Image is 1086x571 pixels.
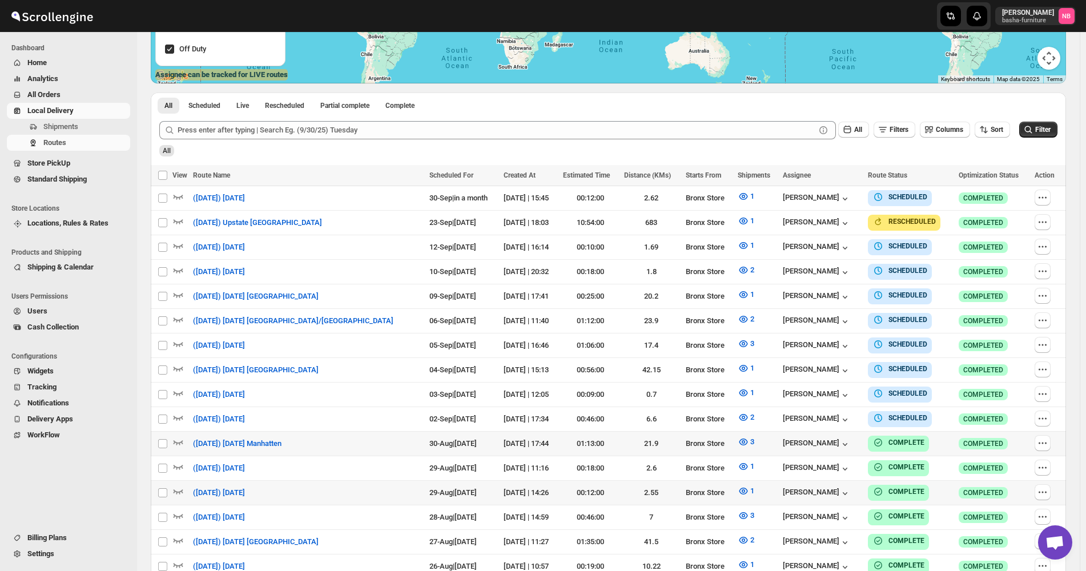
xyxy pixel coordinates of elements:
[504,242,556,253] div: [DATE] | 16:14
[783,193,851,204] button: [PERSON_NAME]
[236,101,249,110] span: Live
[731,285,761,304] button: 1
[27,219,108,227] span: Locations, Rules & Rates
[783,365,851,376] div: [PERSON_NAME]
[624,266,678,278] div: 1.8
[504,463,556,474] div: [DATE] | 11:16
[429,292,476,300] span: 09-Sep | [DATE]
[686,315,731,327] div: Bronx Store
[783,340,851,352] div: [PERSON_NAME]
[504,413,556,425] div: [DATE] | 17:34
[11,43,131,53] span: Dashboard
[731,384,761,402] button: 1
[178,121,815,139] input: Press enter after typing | Search Eg. (9/30/25) Tuesday
[193,512,245,523] span: ([DATE]) [DATE]
[872,216,936,227] button: RESCHEDULED
[429,390,476,399] span: 03-Sep | [DATE]
[504,315,556,327] div: [DATE] | 11:40
[186,484,252,502] button: ([DATE]) [DATE]
[563,315,617,327] div: 01:12:00
[959,171,1019,179] span: Optimization Status
[186,435,288,453] button: ([DATE]) [DATE] Manhatten
[963,218,1003,227] span: COMPLETED
[158,98,179,114] button: All routes
[941,75,990,83] button: Keyboard shortcuts
[750,560,754,569] span: 1
[888,561,924,569] b: COMPLETE
[429,464,477,472] span: 29-Aug | [DATE]
[686,364,731,376] div: Bronx Store
[43,138,66,147] span: Routes
[963,316,1003,325] span: COMPLETED
[429,513,477,521] span: 28-Aug | [DATE]
[783,439,851,450] div: [PERSON_NAME]
[624,340,678,351] div: 17.4
[783,537,851,548] button: [PERSON_NAME]
[186,410,252,428] button: ([DATE]) [DATE]
[11,292,131,301] span: Users Permissions
[963,292,1003,301] span: COMPLETED
[872,388,927,399] button: SCHEDULED
[888,414,927,422] b: SCHEDULED
[1063,13,1071,20] text: NB
[963,439,1003,448] span: COMPLETED
[686,487,731,498] div: Bronx Store
[188,101,220,110] span: Scheduled
[193,192,245,204] span: ([DATE]) [DATE]
[963,267,1003,276] span: COMPLETED
[563,389,617,400] div: 00:09:00
[11,248,131,257] span: Products and Shipping
[888,291,927,299] b: SCHEDULED
[563,364,617,376] div: 00:56:00
[872,339,927,350] button: SCHEDULED
[186,287,325,305] button: ([DATE]) [DATE] [GEOGRAPHIC_DATA]
[750,486,754,495] span: 1
[750,511,754,520] span: 3
[686,413,731,425] div: Bronx Store
[27,90,61,99] span: All Orders
[731,187,761,206] button: 1
[783,488,851,499] div: [PERSON_NAME]
[193,463,245,474] span: ([DATE]) [DATE]
[154,69,191,83] a: Open this area in Google Maps (opens a new window)
[963,488,1003,497] span: COMPLETED
[872,240,927,252] button: SCHEDULED
[429,218,476,227] span: 23-Sep | [DATE]
[872,191,927,203] button: SCHEDULED
[872,510,924,522] button: COMPLETE
[7,395,130,411] button: Notifications
[193,340,245,351] span: ([DATE]) [DATE]
[193,315,393,327] span: ([DATE]) [DATE] [GEOGRAPHIC_DATA]/[GEOGRAPHIC_DATA]
[186,508,252,526] button: ([DATE]) [DATE]
[888,439,924,447] b: COMPLETE
[783,267,851,278] button: [PERSON_NAME]
[750,437,754,446] span: 3
[888,488,924,496] b: COMPLETE
[563,192,617,204] div: 00:12:00
[888,389,927,397] b: SCHEDULED
[563,487,617,498] div: 00:12:00
[43,122,78,131] span: Shipments
[7,87,130,103] button: All Orders
[27,549,54,558] span: Settings
[429,415,476,423] span: 02-Sep | [DATE]
[193,413,245,425] span: ([DATE]) [DATE]
[504,487,556,498] div: [DATE] | 14:26
[1035,171,1055,179] span: Action
[888,365,927,373] b: SCHEDULED
[872,265,927,276] button: SCHEDULED
[163,147,171,155] span: All
[783,316,851,327] button: [PERSON_NAME]
[563,217,617,228] div: 10:54:00
[193,487,245,498] span: ([DATE]) [DATE]
[563,413,617,425] div: 00:46:00
[186,336,252,355] button: ([DATE]) [DATE]
[686,512,731,523] div: Bronx Store
[563,512,617,523] div: 00:46:00
[731,359,761,377] button: 1
[991,126,1003,134] span: Sort
[731,457,761,476] button: 1
[624,438,678,449] div: 21.9
[563,242,617,253] div: 00:10:00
